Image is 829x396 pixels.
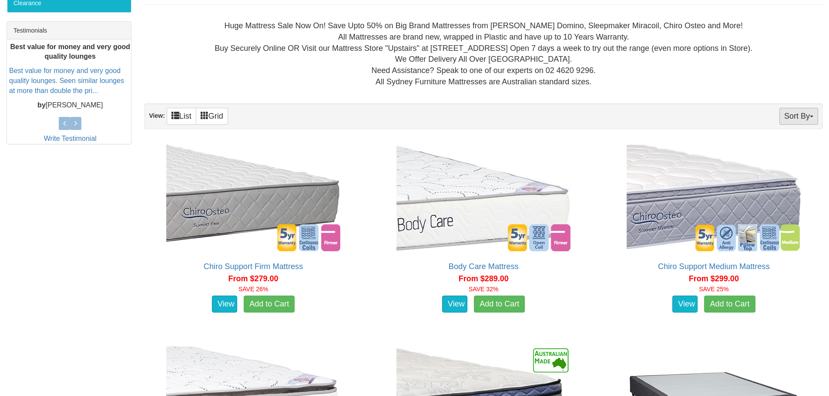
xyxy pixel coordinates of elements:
a: Add to Cart [474,296,525,313]
a: Add to Cart [704,296,755,313]
a: View [672,296,698,313]
span: From $279.00 [228,274,279,283]
a: Chiro Support Firm Mattress [204,262,303,271]
strong: View: [149,112,164,119]
a: Write Testimonial [44,135,97,142]
b: by [37,101,46,109]
font: SAVE 26% [238,286,268,293]
font: SAVE 32% [469,286,498,293]
img: Chiro Support Firm Mattress [164,143,342,253]
a: Body Care Mattress [449,262,519,271]
a: View [212,296,237,313]
font: SAVE 25% [699,286,728,293]
a: Chiro Support Medium Mattress [658,262,770,271]
div: Huge Mattress Sale Now On! Save Upto 50% on Big Brand Mattresses from [PERSON_NAME] Domino, Sleep... [151,20,816,87]
a: Add to Cart [244,296,295,313]
b: Best value for money and very good quality lounges [10,43,130,60]
span: From $289.00 [459,274,509,283]
img: Chiro Support Medium Mattress [624,143,803,253]
button: Sort By [779,108,818,125]
a: Best value for money and very good quality lounges. Seen similar lounges at more than double the ... [9,67,124,95]
img: Body Care Mattress [394,143,573,253]
p: [PERSON_NAME] [9,100,131,110]
a: List [167,108,196,125]
span: From $299.00 [689,274,739,283]
a: View [442,296,467,313]
a: Grid [196,108,228,125]
div: Testimonials [7,22,131,40]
